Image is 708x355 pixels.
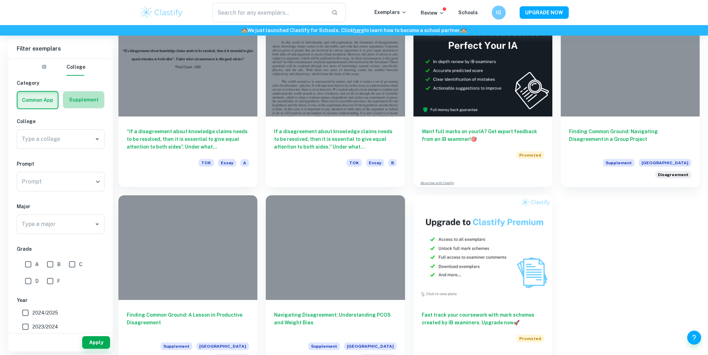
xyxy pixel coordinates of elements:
span: F [57,277,60,285]
a: Finding Common Ground: Navigating Disagreement in a Group ProjectSupplement[GEOGRAPHIC_DATA]Descr... [561,12,700,187]
span: Disagreement [658,172,688,178]
span: D [35,277,39,285]
span: C [79,260,83,268]
input: Search for any exemplars... [212,3,326,22]
span: A [240,159,249,167]
h6: College [17,118,104,125]
span: 2024/2025 [32,309,58,317]
a: Advertise with Clastify [420,181,454,186]
h6: Grade [17,245,104,253]
span: Essay [218,159,236,167]
button: Open [92,219,102,229]
p: Exemplars [374,8,407,16]
span: A [35,260,39,268]
h6: We just launched Clastify for Schools. Click to learn how to become a school partner. [1,27,707,34]
span: Supplement [308,342,340,350]
h6: Prompt [17,160,104,168]
a: Schools [458,10,478,15]
h6: Filter exemplars [8,39,113,59]
button: UPGRADE NOW [520,6,569,19]
button: IG [492,6,506,20]
span: B [57,260,61,268]
a: “If a disagreement about knowledge claims needs to be resolved, then it is essential to give equa... [118,12,257,187]
span: Supplement [161,342,192,350]
h6: If a disagreement about knowledge claims needs to be resolved, then it is essential to give equal... [274,128,396,151]
span: 🏫 [241,28,247,33]
button: Help and Feedback [687,331,701,345]
div: Describe a time when you strongly disagreed with someone about an idea or issue. How did you comm... [655,171,691,179]
span: Supplement [603,159,635,167]
h6: Category [17,79,104,87]
h6: Finding Common Ground: Navigating Disagreement in a Group Project [569,128,691,151]
button: College [67,59,85,76]
div: Filter type choice [36,59,85,76]
a: Want full marks on yourIA? Get expert feedback from an IB examiner!PromotedAdvertise with Clastify [413,12,552,187]
span: B [388,159,397,167]
h6: Want full marks on your IA ? Get expert feedback from an IB examiner! [422,128,544,143]
span: Promoted [516,151,544,159]
h6: Year [17,296,104,304]
h6: Fast track your coursework with mark schemes created by IB examiners. Upgrade now [422,311,544,326]
h6: Navigating Disagreement: Understanding PCOS and Weight Bias [274,311,396,334]
h6: Major [17,203,104,210]
span: [GEOGRAPHIC_DATA] [196,342,249,350]
span: 2023/2024 [32,323,58,331]
span: Promoted [516,335,544,342]
span: 🚀 [514,320,520,325]
h6: IG [495,9,503,16]
span: [GEOGRAPHIC_DATA] [639,159,691,167]
button: Common App [17,92,58,108]
button: IB [36,59,53,76]
span: 🏫 [461,28,467,33]
img: Thumbnail [413,195,552,300]
a: If a disagreement about knowledge claims needs to be resolved, then it is essential to give equal... [266,12,405,187]
img: Clastify logo [140,6,184,20]
span: 🎯 [471,136,477,142]
button: Open [92,134,102,144]
span: [GEOGRAPHIC_DATA] [344,342,397,350]
h6: “If a disagreement about knowledge claims needs to be resolved, then it is essential to give equa... [127,128,249,151]
img: Thumbnail [413,12,552,116]
span: TOK [199,159,214,167]
span: Essay [366,159,384,167]
h6: Finding Common Ground: A Lesson in Productive Disagreement [127,311,249,334]
a: here [353,28,364,33]
button: Apply [82,336,110,349]
span: TOK [347,159,362,167]
p: Review [421,9,444,17]
button: Supplement [63,91,104,108]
